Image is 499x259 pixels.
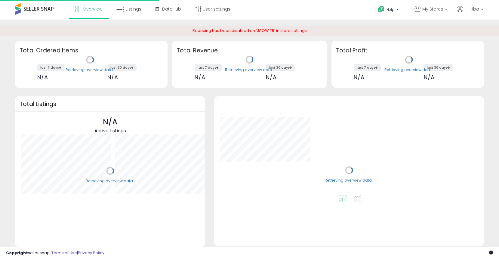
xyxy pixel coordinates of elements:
span: Help [387,7,395,12]
a: Hi Hiba [457,6,483,20]
div: Retrieving overview data.. [384,67,433,73]
span: Hi Hiba [465,6,479,12]
span: My Stores [422,6,443,12]
span: Listings [126,6,141,12]
i: Get Help [377,5,385,13]
span: Overview [83,6,102,12]
strong: Copyright [6,250,28,256]
div: Retrieving overview data.. [86,178,135,184]
div: Retrieving overview data.. [66,67,115,73]
div: Retrieving overview data.. [225,67,274,73]
div: Retrieving overview data.. [325,178,374,183]
a: Help [373,1,405,20]
span: Repricing has been disabled on 'JAOW TR' in store settings [193,28,307,33]
div: seller snap | | [6,250,104,256]
span: DataHub [162,6,181,12]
